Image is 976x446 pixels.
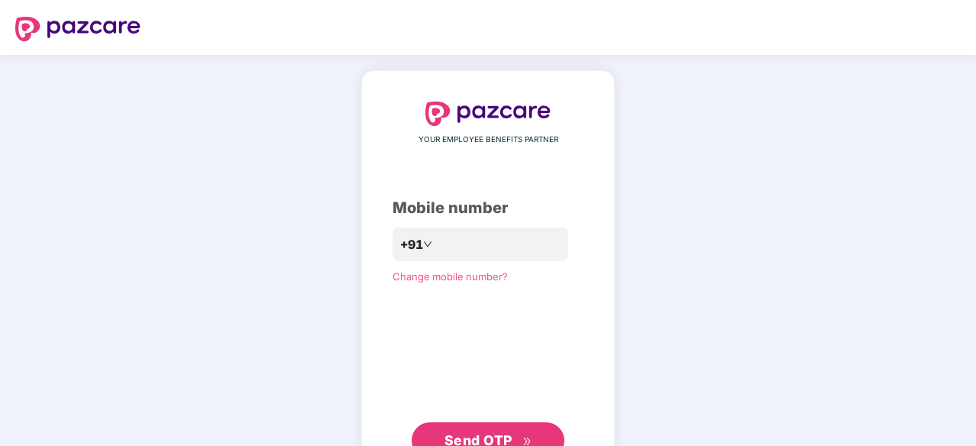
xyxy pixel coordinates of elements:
span: YOUR EMPLOYEE BENEFITS PARTNER [419,134,558,146]
a: Change mobile number? [393,270,508,283]
span: +91 [400,235,423,254]
img: logo [15,17,141,41]
img: logo [425,102,551,126]
div: Mobile number [393,196,583,220]
span: down [423,240,432,249]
